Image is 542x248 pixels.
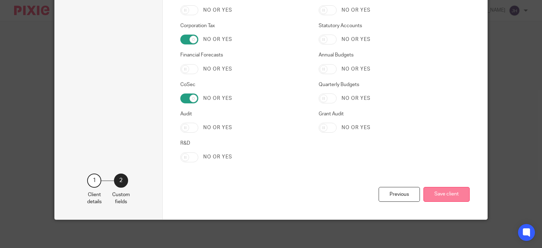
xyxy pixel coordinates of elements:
label: Financial Forecasts [180,52,307,59]
label: No or yes [203,66,232,73]
label: Corporation Tax [180,22,307,29]
label: No or yes [342,95,371,102]
label: Quarterly Budgets [319,81,446,88]
label: No or yes [203,36,232,43]
label: No or yes [203,95,232,102]
label: No or yes [342,36,371,43]
div: 1 [87,174,101,188]
label: Statutory Accounts [319,22,446,29]
label: R&D [180,140,307,147]
p: Custom fields [112,191,130,206]
label: No or yes [203,153,232,161]
label: Annual Budgets [319,52,446,59]
label: No or yes [342,66,371,73]
label: No or yes [342,124,371,131]
label: CoSec [180,81,307,88]
label: No or yes [203,124,232,131]
button: Save client [423,187,470,202]
label: Grant Audit [319,110,446,117]
p: Client details [87,191,102,206]
label: Audit [180,110,307,117]
div: 2 [114,174,128,188]
label: No or yes [203,7,232,14]
label: No or yes [342,7,371,14]
div: Previous [379,187,420,202]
